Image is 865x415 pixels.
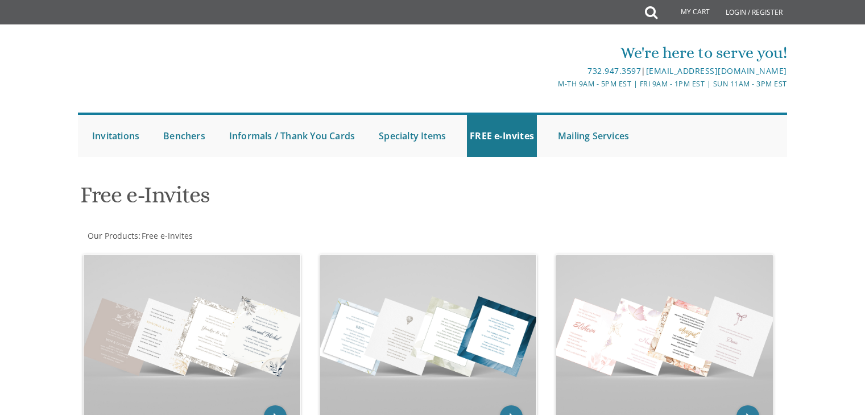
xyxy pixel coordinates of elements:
h1: Free e-Invites [80,182,544,216]
a: Invitations [89,115,142,157]
div: | [315,64,787,78]
div: We're here to serve you! [315,42,787,64]
a: Mailing Services [555,115,632,157]
a: FREE e-Invites [467,115,537,157]
a: [EMAIL_ADDRESS][DOMAIN_NAME] [646,65,787,76]
a: Free e-Invites [140,230,193,241]
div: : [78,230,433,242]
a: Benchers [160,115,208,157]
a: Informals / Thank You Cards [226,115,358,157]
a: 732.947.3597 [587,65,641,76]
div: M-Th 9am - 5pm EST | Fri 9am - 1pm EST | Sun 11am - 3pm EST [315,78,787,90]
a: My Cart [656,1,718,24]
span: Free e-Invites [142,230,193,241]
a: Specialty Items [376,115,449,157]
a: Our Products [86,230,138,241]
